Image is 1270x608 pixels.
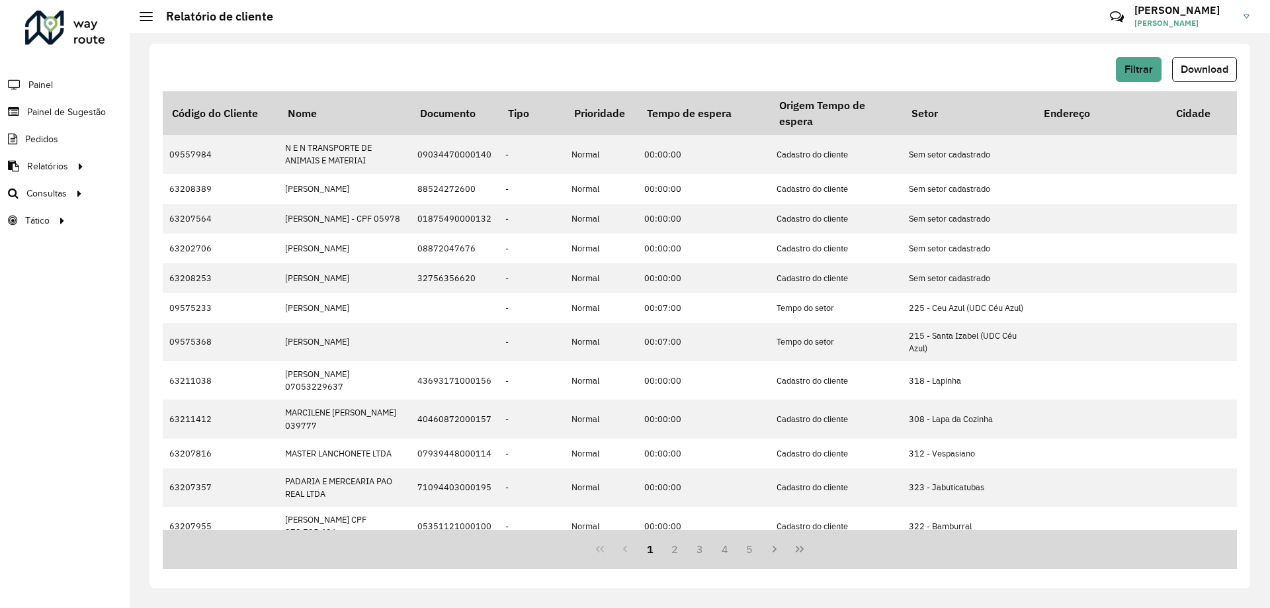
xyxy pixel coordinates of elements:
[411,263,499,293] td: 32756356620
[163,234,278,263] td: 63202706
[770,507,902,545] td: Cadastro do cliente
[25,132,58,146] span: Pedidos
[163,204,278,234] td: 63207564
[26,187,67,200] span: Consultas
[902,204,1035,234] td: Sem setor cadastrado
[499,174,565,204] td: -
[638,439,770,468] td: 00:00:00
[499,439,565,468] td: -
[499,468,565,507] td: -
[1172,57,1237,82] button: Download
[278,135,411,173] td: N E N TRANSPORTE DE ANIMAIS E MATERIAI
[638,174,770,204] td: 00:00:00
[163,293,278,323] td: 09575233
[499,263,565,293] td: -
[902,361,1035,400] td: 318 - Lapinha
[411,91,499,135] th: Documento
[163,439,278,468] td: 63207816
[163,174,278,204] td: 63208389
[411,234,499,263] td: 08872047676
[411,135,499,173] td: 09034470000140
[565,234,638,263] td: Normal
[902,400,1035,438] td: 308 - Lapa da Cozinha
[770,400,902,438] td: Cadastro do cliente
[902,263,1035,293] td: Sem setor cadastrado
[499,91,565,135] th: Tipo
[762,537,787,562] button: Next Page
[662,537,687,562] button: 2
[499,135,565,173] td: -
[638,293,770,323] td: 00:07:00
[902,507,1035,545] td: 322 - Bamburral
[902,174,1035,204] td: Sem setor cadastrado
[27,105,106,119] span: Painel de Sugestão
[770,361,902,400] td: Cadastro do cliente
[411,204,499,234] td: 01875490000132
[499,293,565,323] td: -
[565,507,638,545] td: Normal
[638,263,770,293] td: 00:00:00
[565,174,638,204] td: Normal
[411,174,499,204] td: 88524272600
[770,135,902,173] td: Cadastro do cliente
[163,263,278,293] td: 63208253
[1103,3,1131,31] a: Contato Rápido
[499,507,565,545] td: -
[278,204,411,234] td: [PERSON_NAME] - CPF 05978
[163,323,278,361] td: 09575368
[638,323,770,361] td: 00:07:00
[163,91,278,135] th: Código do Cliente
[499,323,565,361] td: -
[770,91,902,135] th: Origem Tempo de espera
[565,400,638,438] td: Normal
[1124,64,1153,75] span: Filtrar
[638,91,770,135] th: Tempo de espera
[787,537,812,562] button: Last Page
[738,537,763,562] button: 5
[902,468,1035,507] td: 323 - Jabuticatubas
[770,234,902,263] td: Cadastro do cliente
[25,214,50,228] span: Tático
[770,439,902,468] td: Cadastro do cliente
[565,439,638,468] td: Normal
[565,468,638,507] td: Normal
[565,361,638,400] td: Normal
[411,361,499,400] td: 43693171000156
[902,234,1035,263] td: Sem setor cadastrado
[163,400,278,438] td: 63211412
[770,174,902,204] td: Cadastro do cliente
[565,263,638,293] td: Normal
[278,361,411,400] td: [PERSON_NAME] 07053229637
[565,91,638,135] th: Prioridade
[28,78,53,92] span: Painel
[565,293,638,323] td: Normal
[770,323,902,361] td: Tempo do setor
[902,91,1035,135] th: Setor
[499,361,565,400] td: -
[278,234,411,263] td: [PERSON_NAME]
[411,400,499,438] td: 40460872000157
[163,468,278,507] td: 63207357
[1134,17,1234,29] span: [PERSON_NAME]
[411,439,499,468] td: 07939448000114
[499,204,565,234] td: -
[638,135,770,173] td: 00:00:00
[278,293,411,323] td: [PERSON_NAME]
[638,537,663,562] button: 1
[1134,4,1234,17] h3: [PERSON_NAME]
[902,293,1035,323] td: 225 - Ceu Azul (UDC Céu Azul)
[638,468,770,507] td: 00:00:00
[411,468,499,507] td: 71094403000195
[278,468,411,507] td: PADARIA E MERCEARIA PAO REAL LTDA
[499,400,565,438] td: -
[1116,57,1162,82] button: Filtrar
[638,234,770,263] td: 00:00:00
[770,293,902,323] td: Tempo do setor
[163,361,278,400] td: 63211038
[278,439,411,468] td: MASTER LANCHONETE LTDA
[163,507,278,545] td: 63207955
[687,537,712,562] button: 3
[770,468,902,507] td: Cadastro do cliente
[902,135,1035,173] td: Sem setor cadastrado
[565,204,638,234] td: Normal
